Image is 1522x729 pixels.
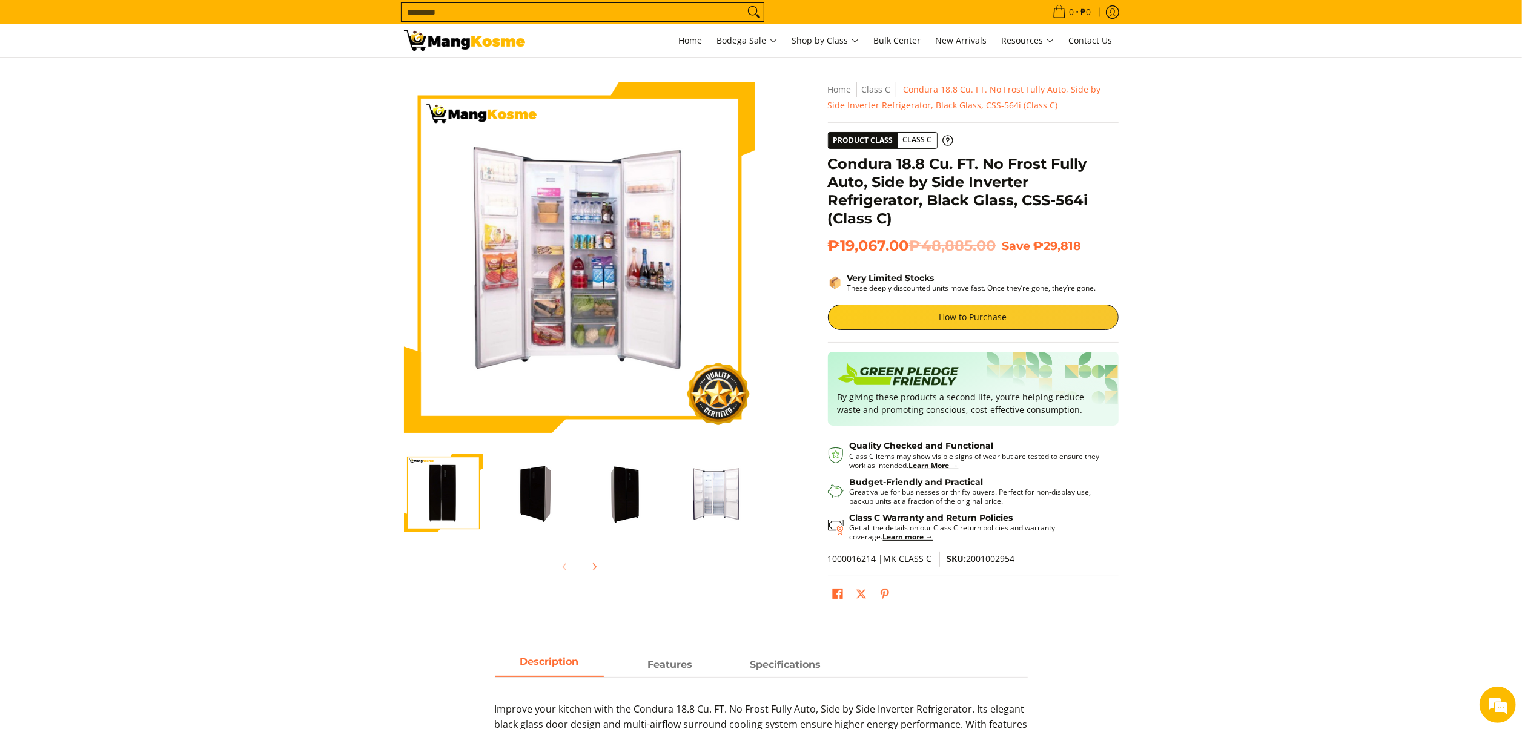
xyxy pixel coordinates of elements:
[1049,5,1095,19] span: •
[850,523,1107,541] p: Get all the details on our Class C return policies and warranty coverage.
[862,84,891,95] a: Class C
[850,477,984,487] strong: Budget-Friendly and Practical
[838,391,1109,416] p: By giving these products a second life, you’re helping reduce waste and promoting conscious, cost...
[404,30,525,51] img: Condura 18.8 Cu. Ft. Side-by-Side Inverter Ref (Class C) l Mang Kosme
[850,487,1107,506] p: Great value for businesses or thrifty buyers. Perfect for non-display use, backup units at a frac...
[828,237,996,255] span: ₱19,067.00
[1079,8,1093,16] span: ₱0
[750,659,821,670] strong: Specifications
[717,33,778,48] span: Bodega Sale
[1002,33,1054,48] span: Resources
[947,553,1015,564] span: 2001002954
[495,454,574,532] img: Condura 18.8 Cu. FT. No Frost Fully Auto, Side by Side Inverter Refrigerator, Black Glass, CSS-56...
[828,82,1119,113] nav: Breadcrumbs
[1034,239,1082,253] span: ₱29,818
[874,35,921,46] span: Bulk Center
[1063,24,1119,57] a: Contact Us
[828,84,852,95] a: Home
[1002,239,1031,253] span: Save
[947,553,967,564] span: SKU:
[744,3,764,21] button: Search
[495,654,604,677] a: Description
[677,454,755,532] img: Condura 18.8 Cu. FT. No Frost Fully Auto, Side by Side Inverter Refrigerator, Black Glass, CSS-56...
[828,553,932,564] span: 1000016214 |MK CLASS C
[838,361,959,391] img: Badge sustainability green pledge friendly
[786,24,865,57] a: Shop by Class
[883,532,933,542] a: Learn more →
[909,237,996,255] del: ₱48,885.00
[850,440,994,451] strong: Quality Checked and Functional
[495,654,604,676] span: Description
[1068,8,1076,16] span: 0
[868,24,927,57] a: Bulk Center
[876,586,893,606] a: Pin on Pinterest
[898,133,937,148] span: Class C
[404,82,755,433] img: Condura 18.8 Cu. FT. No Frost Fully Auto, Side by Side Inverter Refrigerator, Black Glass, CSS-56...
[404,454,483,532] img: Condura 18.8 Cu. FT. No Frost Fully Auto, Side by Side Inverter Refrigerator, Black Glass, CSS-56...
[828,305,1119,330] a: How to Purchase
[828,155,1119,228] h1: Condura 18.8 Cu. FT. No Frost Fully Auto, Side by Side Inverter Refrigerator, Black Glass, CSS-56...
[581,553,607,580] button: Next
[996,24,1060,57] a: Resources
[828,132,953,149] a: Product Class Class C
[850,512,1013,523] strong: Class C Warranty and Return Policies
[936,35,987,46] span: New Arrivals
[616,654,725,677] a: Description 1
[792,33,859,48] span: Shop by Class
[909,460,959,470] a: Learn More →
[711,24,784,57] a: Bodega Sale
[679,35,703,46] span: Home
[853,586,870,606] a: Post on X
[829,133,898,148] span: Product Class
[673,24,709,57] a: Home
[829,586,846,606] a: Share on Facebook
[537,24,1119,57] nav: Main Menu
[731,654,840,677] a: Description 2
[648,659,693,670] strong: Features
[828,84,1101,111] span: Condura 18.8 Cu. FT. No Frost Fully Auto, Side by Side Inverter Refrigerator, Black Glass, CSS-56...
[930,24,993,57] a: New Arrivals
[1069,35,1113,46] span: Contact Us
[847,283,1096,292] p: These deeply discounted units move fast. Once they’re gone, they’re gone.
[850,452,1107,470] p: Class C items may show visible signs of wear but are tested to ensure they work as intended.
[586,454,664,532] img: Condura 18.8 Cu. FT. No Frost Fully Auto, Side by Side Inverter Refrigerator, Black Glass, CSS-56...
[847,272,935,283] strong: Very Limited Stocks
